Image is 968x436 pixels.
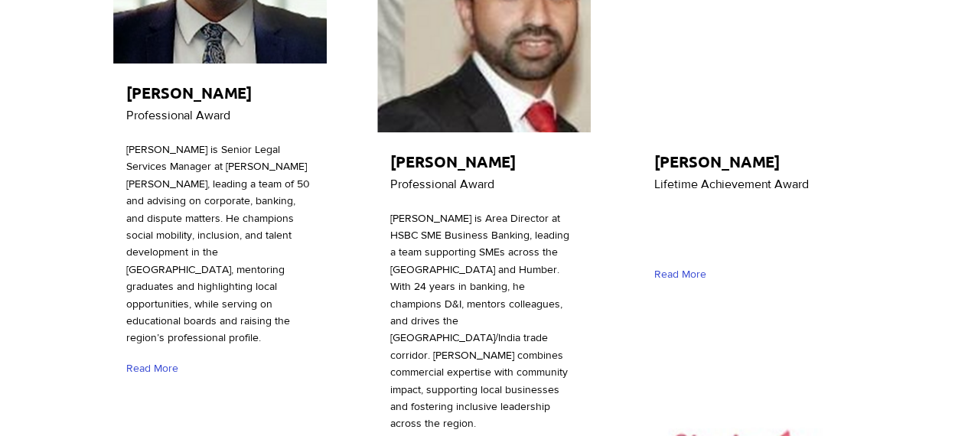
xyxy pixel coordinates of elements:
span: Read More [654,267,706,282]
span: Professional Award [390,177,494,190]
span: [PERSON_NAME] [126,83,252,102]
span: Lifetime Achievement Award [654,177,809,190]
span: Read More [126,361,178,376]
span: [PERSON_NAME] [654,151,780,171]
span: [PERSON_NAME] is Area Director at HSBC SME Business Banking, leading a team supporting SMEs acros... [390,212,569,430]
span: [PERSON_NAME] is Senior Legal Services Manager at [PERSON_NAME] [PERSON_NAME], leading a team of ... [126,143,310,343]
div: Read More [654,262,713,288]
span: Professional Award [126,109,230,122]
span: [PERSON_NAME] [390,151,516,171]
a: Read More [126,355,185,382]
